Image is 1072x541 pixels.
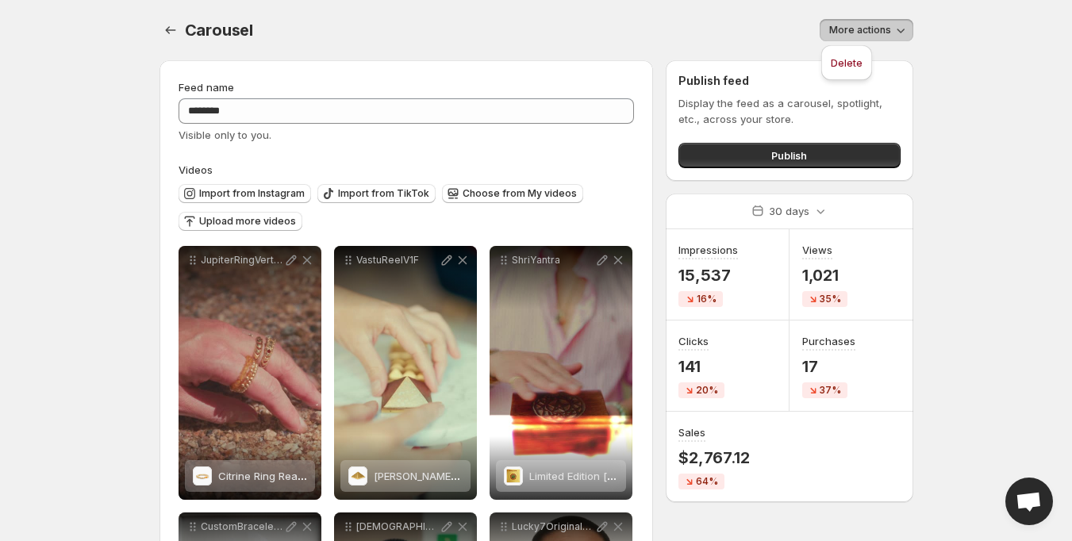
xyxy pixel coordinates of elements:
button: Publish [678,143,900,168]
h3: Views [802,242,832,258]
span: Citrine Ring Real Gold [218,470,326,482]
span: 20% [696,384,718,397]
span: Limited Edition [PERSON_NAME] For Abundance Energized By [PERSON_NAME] [529,470,915,482]
img: Citrine Ring Real Gold [193,466,212,485]
span: More actions [829,24,891,36]
img: Vastu Pyramid Energized by Sal [348,466,367,485]
img: Limited Edition Lucky Lakshmi Shri Yantra For Abundance Energized By Sal [504,466,523,485]
p: JupiterRingVerticalF [201,254,283,267]
p: ShriYantra [512,254,594,267]
button: More actions [820,19,913,41]
p: 15,537 [678,266,738,285]
div: ShriYantraLimited Edition Lucky Lakshmi Shri Yantra For Abundance Energized By SalLimited Edition... [490,246,632,500]
div: JupiterRingVerticalFCitrine Ring Real GoldCitrine Ring Real Gold [179,246,321,500]
h3: Sales [678,424,705,440]
p: 1,021 [802,266,847,285]
p: [DEMOGRAPHIC_DATA] w caption [356,520,439,533]
h3: Impressions [678,242,738,258]
span: Choose from My videos [463,187,577,200]
h3: Clicks [678,333,709,349]
p: Lucky7OriginalVerticalCapF [512,520,594,533]
button: Import from TikTok [317,184,436,203]
p: $2,767.12 [678,448,749,467]
span: Publish [771,148,807,163]
p: 141 [678,357,724,376]
span: Videos [179,163,213,176]
span: [PERSON_NAME] Energized by [PERSON_NAME] [374,470,605,482]
span: Delete [831,56,863,69]
div: Open chat [1005,478,1053,525]
button: Choose from My videos [442,184,583,203]
button: Upload more videos [179,212,302,231]
span: 64% [696,475,718,488]
button: Settings [159,19,182,41]
p: 30 days [769,203,809,219]
span: 16% [697,293,717,305]
span: 37% [820,384,841,397]
h2: Publish feed [678,73,900,89]
span: Import from Instagram [199,187,305,200]
span: Carousel [185,21,253,40]
p: CustomBraceletC1F [201,520,283,533]
h3: Purchases [802,333,855,349]
p: VastuReelV1F [356,254,439,267]
div: VastuReelV1FVastu Pyramid Energized by Sal[PERSON_NAME] Energized by [PERSON_NAME] [334,246,477,500]
span: 35% [820,293,841,305]
span: Visible only to you. [179,129,271,141]
button: Delete feed [826,50,867,75]
p: Display the feed as a carousel, spotlight, etc., across your store. [678,95,900,127]
span: Upload more videos [199,215,296,228]
span: Import from TikTok [338,187,429,200]
p: 17 [802,357,855,376]
span: Feed name [179,81,234,94]
button: Import from Instagram [179,184,311,203]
